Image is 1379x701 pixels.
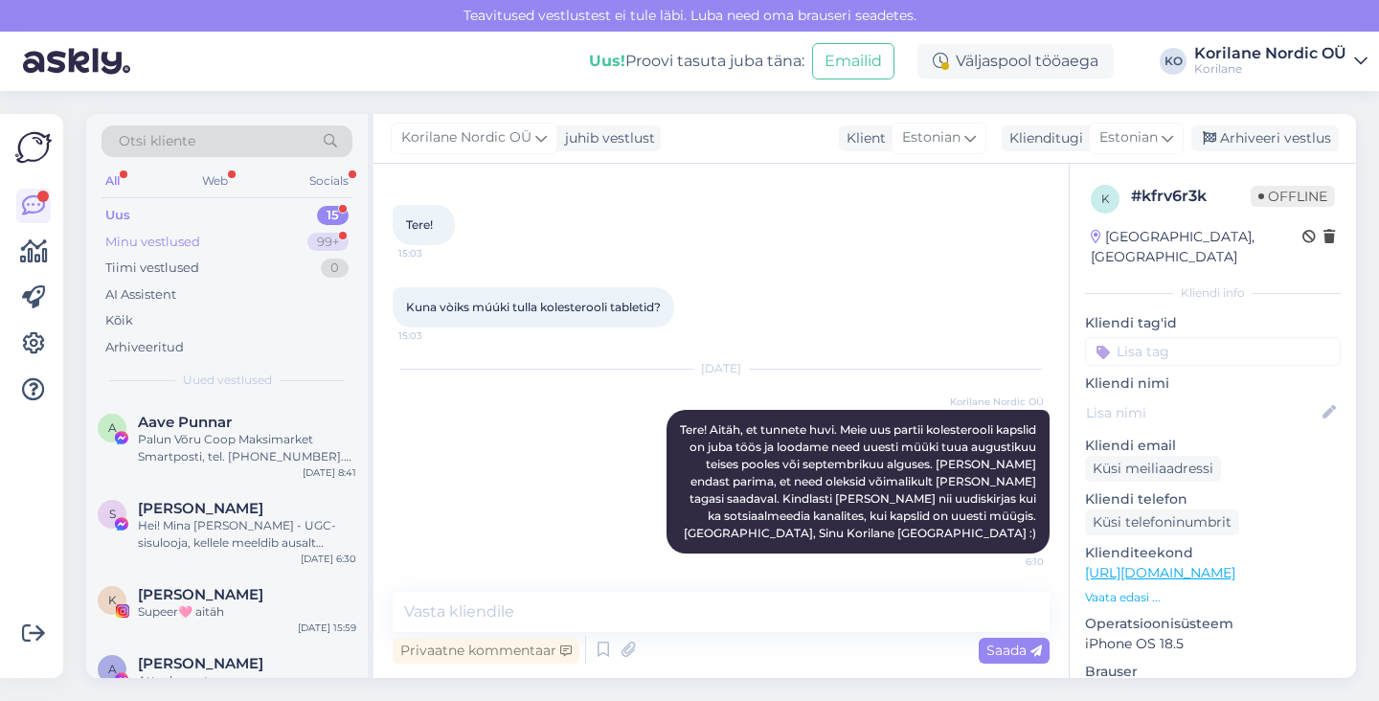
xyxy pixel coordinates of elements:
[917,44,1114,79] div: Väljaspool tööaega
[398,328,470,343] span: 15:03
[839,128,886,148] div: Klient
[406,300,661,314] span: Kuna vòiks múúki tulla kolesterooli tabletid?
[1085,634,1341,654] p: iPhone OS 18.5
[298,621,356,635] div: [DATE] 15:59
[108,420,117,435] span: A
[393,360,1050,377] div: [DATE]
[1101,192,1110,206] span: k
[138,603,356,621] div: Supeer🩷 aitäh
[105,311,133,330] div: Kõik
[138,414,232,431] span: Aave Punnar
[138,655,263,672] span: Aime Meiusi
[317,206,349,225] div: 15
[1085,373,1341,394] p: Kliendi nimi
[305,169,352,193] div: Socials
[108,593,117,607] span: K
[105,206,130,225] div: Uus
[138,431,356,465] div: Palun Võru Coop Maksimarket Smartposti, tel. [PHONE_NUMBER]. Teile ka kena suve jätku🌻
[393,638,579,664] div: Privaatne kommentaar
[950,395,1044,409] span: Korilane Nordic OÜ
[986,642,1042,659] span: Saada
[398,246,470,260] span: 15:03
[1085,564,1235,581] a: [URL][DOMAIN_NAME]
[902,127,961,148] span: Estonian
[1085,543,1341,563] p: Klienditeekond
[119,131,195,151] span: Otsi kliente
[138,672,356,690] div: Attachment
[1191,125,1339,151] div: Arhiveeri vestlus
[1085,337,1341,366] input: Lisa tag
[1194,46,1368,77] a: Korilane Nordic OÜKorilane
[812,43,894,79] button: Emailid
[589,52,625,70] b: Uus!
[105,233,200,252] div: Minu vestlused
[1251,186,1335,207] span: Offline
[1194,61,1346,77] div: Korilane
[183,372,272,389] span: Uued vestlused
[198,169,232,193] div: Web
[301,552,356,566] div: [DATE] 6:30
[557,128,655,148] div: juhib vestlust
[307,233,349,252] div: 99+
[1085,456,1221,482] div: Küsi meiliaadressi
[680,422,1039,540] span: Tere! Aitäh, et tunnete huvi. Meie uus partii kolesterooli kapslid on juba töös ja loodame need u...
[105,259,199,278] div: Tiimi vestlused
[102,169,124,193] div: All
[1085,284,1341,302] div: Kliendi info
[1085,509,1239,535] div: Küsi telefoninumbrit
[138,500,263,517] span: Sigrid Va
[406,217,433,232] span: Tere!
[1099,127,1158,148] span: Estonian
[109,507,116,521] span: S
[15,129,52,166] img: Askly Logo
[589,50,804,73] div: Proovi tasuta juba täna:
[138,586,263,603] span: Keili Oras
[1085,589,1341,606] p: Vaata edasi ...
[1091,227,1302,267] div: [GEOGRAPHIC_DATA], [GEOGRAPHIC_DATA]
[1085,614,1341,634] p: Operatsioonisüsteem
[1002,128,1083,148] div: Klienditugi
[1085,313,1341,333] p: Kliendi tag'id
[1160,48,1187,75] div: KO
[105,285,176,305] div: AI Assistent
[1131,185,1251,208] div: # kfrv6r3k
[321,259,349,278] div: 0
[1085,662,1341,682] p: Brauser
[1194,46,1346,61] div: Korilane Nordic OÜ
[972,554,1044,569] span: 6:10
[401,127,531,148] span: Korilane Nordic OÜ
[1085,489,1341,509] p: Kliendi telefon
[1085,436,1341,456] p: Kliendi email
[303,465,356,480] div: [DATE] 8:41
[108,662,117,676] span: A
[105,338,184,357] div: Arhiveeritud
[1086,402,1319,423] input: Lisa nimi
[138,517,356,552] div: Hei! Mina [PERSON_NAME] - UGC-sisulooja, kellele meeldib ausalt testida ja pildistada tooteid. Mu...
